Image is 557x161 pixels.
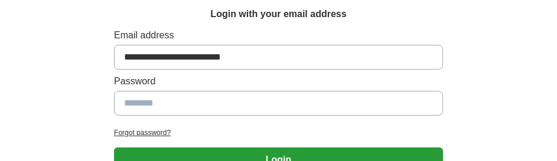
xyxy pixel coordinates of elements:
[114,127,443,138] a: Forgot password?
[114,74,443,88] label: Password
[210,7,346,21] h1: Login with your email address
[114,28,443,42] label: Email address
